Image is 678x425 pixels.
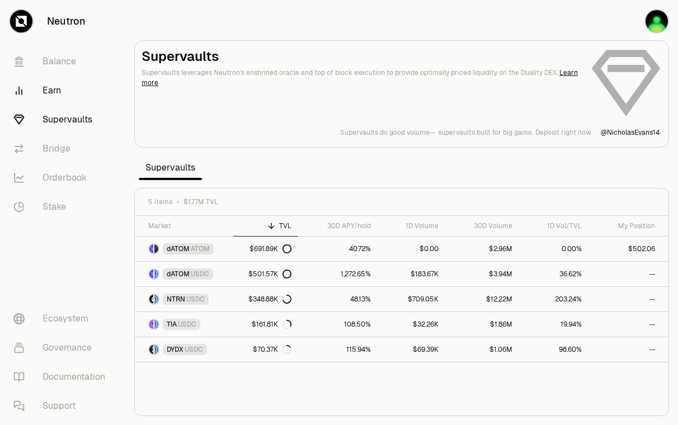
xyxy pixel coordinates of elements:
[595,221,655,230] div: My Position
[253,345,291,354] div: $70.37K
[4,362,121,391] a: Documentation
[4,333,121,362] a: Governance
[233,287,298,311] a: $348.88K
[233,237,298,261] a: $691.89K
[135,262,233,286] a: dATOM LogoUSDC LogodATOMUSDC
[526,221,582,230] div: 1D Vol/TVL
[378,237,445,261] a: $0.00
[149,345,153,354] img: DYDX Logo
[601,128,660,137] p: @ NicholasEvans14
[186,295,205,304] span: USDC
[154,244,158,253] img: ATOM Logo
[149,295,153,304] img: NTRN Logo
[139,157,202,179] span: Supervaults
[438,128,533,137] p: supervaults built for big game.
[298,287,378,311] a: 48.13%
[178,320,196,329] span: USDC
[588,237,668,261] a: $502.06
[298,237,378,261] a: 40.72%
[4,192,121,221] a: Stake
[519,312,588,337] a: 19.94%
[154,295,158,304] img: USDC Logo
[378,287,445,311] a: $709.05K
[519,237,588,261] a: 0.00%
[378,262,445,286] a: $183.67K
[149,244,153,253] img: dATOM Logo
[167,320,177,329] span: TIA
[519,262,588,286] a: 36.62%
[378,337,445,362] a: $69.39K
[445,337,519,362] a: $1.06M
[298,337,378,362] a: 115.94%
[305,221,371,230] div: 30D APY/hold
[601,128,660,137] a: @NicholasEvans14
[248,295,291,304] div: $348.88K
[142,48,581,65] h2: Supervaults
[445,237,519,261] a: $2.96M
[249,244,291,253] div: $691.89K
[4,134,121,163] a: Bridge
[298,312,378,337] a: 108.50%
[142,68,581,88] p: Supervaults leverages Neutron's enshrined oracle and top of block execution to provide optimally ...
[167,244,190,253] span: dATOM
[519,337,588,362] a: 98.60%
[167,345,183,354] span: DYDX
[588,287,668,311] a: --
[4,391,121,421] a: Support
[445,262,519,286] a: $3.94M
[378,312,445,337] a: $32.26K
[248,270,291,278] div: $501.57K
[233,337,298,362] a: $70.37K
[240,221,291,230] div: TVL
[191,244,210,253] span: ATOM
[149,320,153,329] img: TIA Logo
[452,221,512,230] div: 30D Volume
[588,337,668,362] a: --
[340,128,436,137] p: Supervaults do good volume—
[4,47,121,76] a: Balance
[154,270,158,278] img: USDC Logo
[148,221,227,230] div: Market
[4,76,121,105] a: Earn
[135,312,233,337] a: TIA LogoUSDC LogoTIAUSDC
[588,262,668,286] a: --
[445,287,519,311] a: $12.22M
[183,197,218,206] span: $1.77M TVL
[233,312,298,337] a: $161.81K
[340,128,592,137] a: Supervaults do good volume—supervaults built for big game.Deposit right now.
[519,287,588,311] a: 203.24%
[535,128,592,137] p: Deposit right now.
[154,320,158,329] img: USDC Logo
[191,270,209,278] span: USDC
[4,105,121,134] a: Supervaults
[167,295,185,304] span: NTRN
[4,163,121,192] a: Orderbook
[135,237,233,261] a: dATOM LogoATOM LogodATOMATOM
[445,312,519,337] a: $1.86M
[185,345,203,354] span: USDC
[167,270,190,278] span: dATOM
[646,10,668,32] img: Blue Ledger
[135,287,233,311] a: NTRN LogoUSDC LogoNTRNUSDC
[154,345,158,354] img: USDC Logo
[148,197,172,206] span: 5 items
[588,312,668,337] a: --
[233,262,298,286] a: $501.57K
[135,337,233,362] a: DYDX LogoUSDC LogoDYDXUSDC
[4,304,121,333] a: Ecosystem
[252,320,291,329] div: $161.81K
[298,262,378,286] a: 1,272.65%
[384,221,439,230] div: 1D Volume
[149,270,153,278] img: dATOM Logo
